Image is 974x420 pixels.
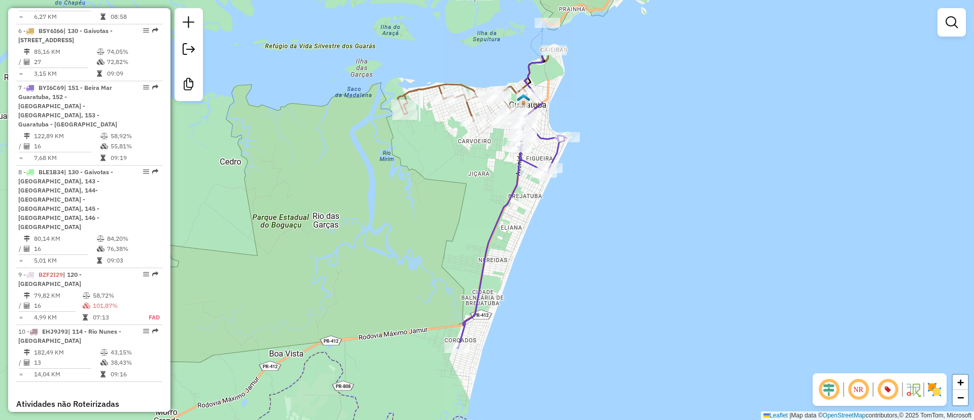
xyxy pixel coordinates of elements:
span: | 114 - Rio Nunes - [GEOGRAPHIC_DATA] [18,328,121,344]
i: % de utilização da cubagem [100,360,108,366]
i: Tempo total em rota [83,314,88,320]
em: Opções [143,271,149,277]
i: % de utilização do peso [83,293,90,299]
i: % de utilização do peso [100,349,108,356]
td: 182,49 KM [33,347,100,358]
span: BZF2I29 [39,271,63,278]
td: = [18,69,23,79]
em: Opções [143,84,149,90]
td: 58,92% [110,131,158,141]
em: Rota exportada [152,84,158,90]
a: Exibir filtros [942,12,962,33]
img: GUARATUBA [517,93,530,107]
i: Distância Total [24,49,30,55]
span: 10 - [18,328,121,344]
em: Opções [143,169,149,175]
i: Total de Atividades [24,360,30,366]
i: Distância Total [24,236,30,242]
td: 76,38% [107,244,158,254]
i: % de utilização do peso [100,133,108,139]
span: Exibir número da rota [876,377,900,402]
span: BLE1B34 [39,168,64,176]
td: 08:58 [110,12,158,22]
i: Total de Atividades [24,246,30,252]
td: 7,68 KM [33,153,100,163]
a: Criar modelo [179,74,199,97]
td: 43,15% [110,347,158,358]
em: Rota exportada [152,169,158,175]
td: 74,05% [107,47,158,57]
a: OpenStreetMap [823,412,866,419]
span: | 130 - Gaivotas - [GEOGRAPHIC_DATA], 143 - [GEOGRAPHIC_DATA], 144- [GEOGRAPHIC_DATA] - [GEOGRAPH... [18,168,113,231]
i: % de utilização da cubagem [97,246,105,252]
td: 09:19 [110,153,158,163]
td: / [18,244,23,254]
td: 5,01 KM [33,255,96,266]
a: Leaflet [763,412,788,419]
span: 7 - [18,84,117,128]
td: 3,15 KM [33,69,96,79]
span: 6 - [18,27,113,44]
div: Map data © contributors,© 2025 TomTom, Microsoft [761,411,974,420]
a: Zoom in [953,375,968,390]
em: Opções [143,328,149,334]
span: | [789,412,791,419]
td: 16 [33,301,82,311]
td: 27 [33,57,96,67]
td: 09:09 [107,69,158,79]
i: Tempo total em rota [100,14,106,20]
i: % de utilização do peso [97,49,105,55]
td: = [18,312,23,322]
td: 16 [33,244,96,254]
span: | 151 - Beira Mar Guaratuba, 152 - [GEOGRAPHIC_DATA] - [GEOGRAPHIC_DATA], 153 - Guaratuba - [GEOG... [18,84,117,128]
td: 101,87% [92,301,138,311]
td: / [18,358,23,368]
span: EHJ9J93 [42,328,68,335]
img: Exibir/Ocultar setores [926,381,943,398]
i: % de utilização da cubagem [83,303,90,309]
em: Rota exportada [152,328,158,334]
a: Zoom out [953,390,968,405]
td: = [18,12,23,22]
i: Tempo total em rota [97,71,102,77]
td: 84,20% [107,234,158,244]
td: 14,04 KM [33,369,100,379]
td: 09:16 [110,369,158,379]
a: Exportar sessão [179,39,199,62]
span: Ocultar NR [846,377,871,402]
td: 16 [33,141,100,151]
em: Opções [143,27,149,34]
i: Distância Total [24,349,30,356]
td: 38,43% [110,358,158,368]
i: Total de Atividades [24,303,30,309]
td: 13 [33,358,100,368]
span: | 130 - Gaivotas - [STREET_ADDRESS] [18,27,113,44]
i: Total de Atividades [24,59,30,65]
td: 80,14 KM [33,234,96,244]
td: 07:13 [92,312,138,322]
td: FAD [138,312,160,322]
span: + [957,376,964,389]
span: BYI6C69 [39,84,64,91]
i: % de utilização da cubagem [97,59,105,65]
td: 55,81% [110,141,158,151]
span: BSY6I66 [39,27,63,35]
i: Total de Atividades [24,143,30,149]
em: Rota exportada [152,27,158,34]
td: = [18,255,23,266]
i: % de utilização da cubagem [100,143,108,149]
td: = [18,153,23,163]
td: / [18,141,23,151]
span: − [957,391,964,404]
i: Distância Total [24,133,30,139]
td: 85,16 KM [33,47,96,57]
a: Nova sessão e pesquisa [179,12,199,35]
i: Distância Total [24,293,30,299]
i: % de utilização do peso [97,236,105,242]
i: Tempo total em rota [100,155,106,161]
em: Rota exportada [152,271,158,277]
td: 4,99 KM [33,312,82,322]
i: Tempo total em rota [97,257,102,264]
td: 09:03 [107,255,158,266]
img: Fluxo de ruas [905,381,921,398]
